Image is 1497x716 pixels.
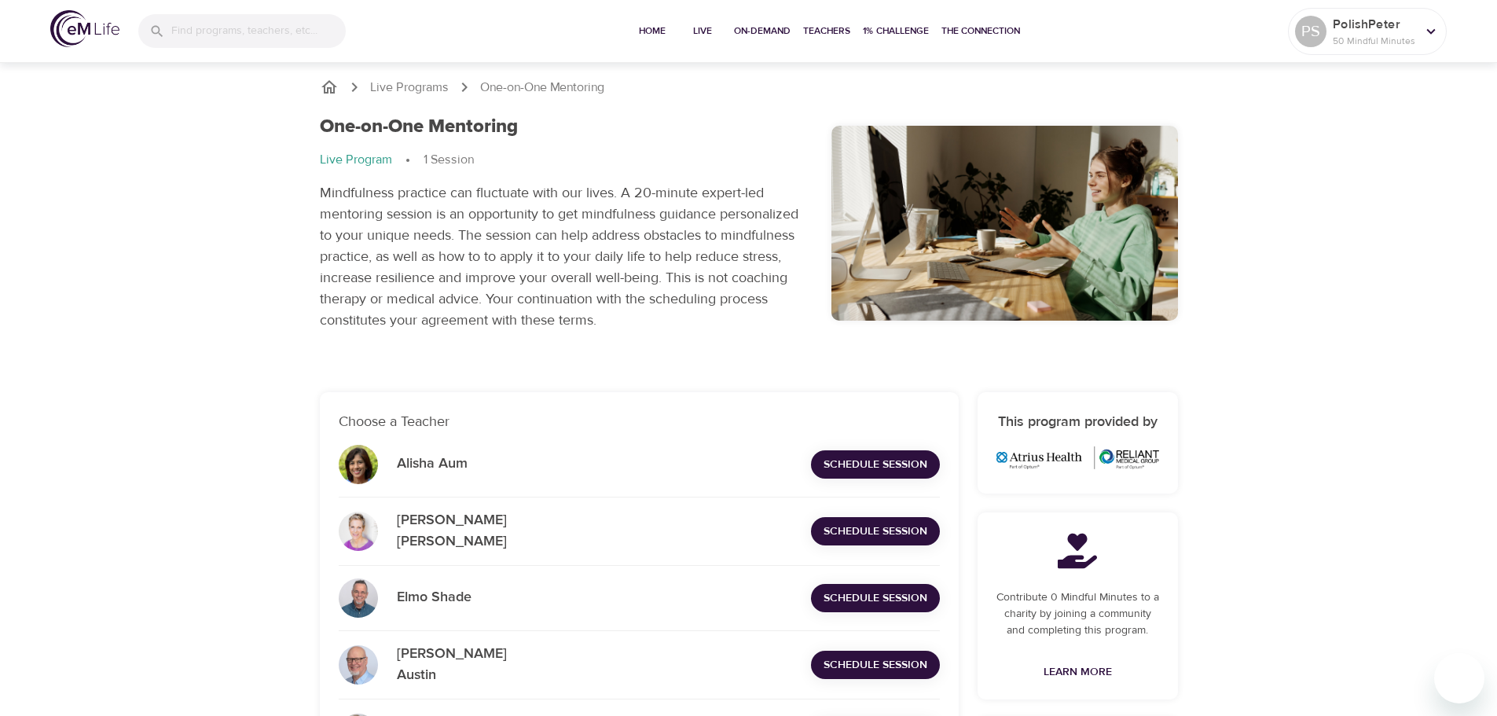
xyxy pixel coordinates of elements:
[996,446,1159,470] img: Optum%20MA_AtriusReliant.png
[633,23,671,39] span: Home
[824,455,927,475] span: Schedule Session
[171,14,346,48] input: Find programs, teachers, etc...
[863,23,929,39] span: 1% Challenge
[320,116,518,138] h1: One-on-One Mentoring
[1037,658,1118,687] a: Learn More
[824,655,927,675] span: Schedule Session
[734,23,791,39] span: On-Demand
[320,182,813,331] p: Mindfulness practice can fluctuate with our lives. A 20-minute expert-led mentoring session is an...
[320,151,813,170] nav: breadcrumb
[339,411,940,432] p: Choose a Teacher
[996,411,1159,434] h6: This program provided by
[320,151,392,169] p: Live Program
[397,453,499,475] p: Alisha Aum
[397,644,499,686] p: [PERSON_NAME] Austin
[811,651,940,680] a: Schedule Session
[803,23,850,39] span: Teachers
[1295,16,1326,47] div: PS
[320,350,1178,373] p: Schedule a Live Session
[397,587,499,608] p: Elmo Shade
[811,450,940,479] a: Schedule Session
[1044,663,1112,682] span: Learn More
[824,589,927,608] span: Schedule Session
[397,510,499,553] p: [PERSON_NAME] [PERSON_NAME]
[1434,653,1484,703] iframe: Button to launch messaging window
[684,23,721,39] span: Live
[424,151,474,169] p: 1 Session
[996,589,1159,639] p: Contribute 0 Mindful Minutes to a charity by joining a community and completing this program.
[320,78,1178,97] nav: breadcrumb
[1333,34,1416,48] p: 50 Mindful Minutes
[1333,15,1416,34] p: PolishPeter
[824,522,927,542] span: Schedule Session
[50,10,119,47] img: logo
[941,23,1020,39] span: The Connection
[370,79,449,97] a: Live Programs
[811,584,940,613] a: Schedule Session
[480,79,604,97] p: One-on-One Mentoring
[811,517,940,546] a: Schedule Session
